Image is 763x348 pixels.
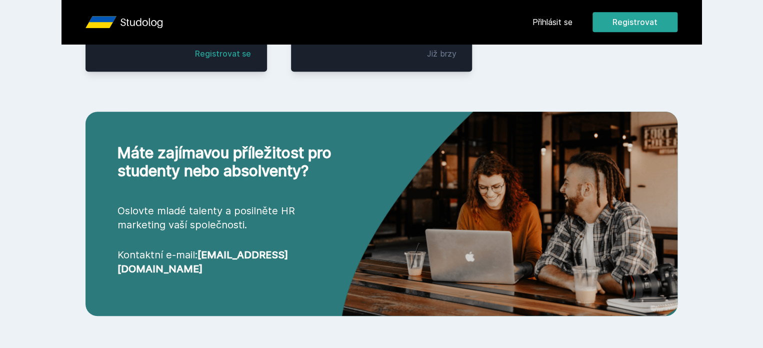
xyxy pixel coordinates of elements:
[117,248,341,276] p: Kontaktní e-mail:
[117,144,341,180] h2: Máte zajímavou příležitost pro studenty nebo absolventy?
[117,204,341,232] p: Oslovte mladé talenty a posilněte HR marketing vaší společnosti.
[117,249,288,275] a: [EMAIL_ADDRESS][DOMAIN_NAME]
[532,16,572,28] a: Přihlásit se
[195,48,251,60] a: Registrovat se
[592,12,677,32] button: Registrovat
[426,48,456,60] div: Již brzy
[341,78,677,316] img: cta-hero.png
